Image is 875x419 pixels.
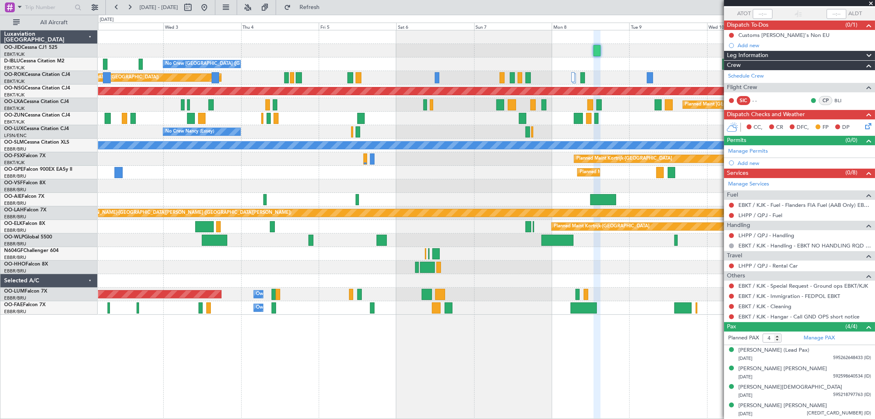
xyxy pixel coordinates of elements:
a: EBBR/BRU [4,309,26,315]
a: OO-AIEFalcon 7X [4,194,44,199]
div: [PERSON_NAME] [PERSON_NAME] [738,365,827,373]
span: 595218797763 (ID) [833,392,871,398]
div: [PERSON_NAME] [PERSON_NAME] [738,402,827,410]
div: Wed 10 [707,23,785,30]
a: OO-LUXCessna Citation CJ4 [4,126,69,131]
span: OO-LUM [4,289,25,294]
span: OO-HHO [4,262,25,267]
a: EBKT/KJK [4,160,25,166]
div: Sat 6 [396,23,474,30]
a: OO-FSXFalcon 7X [4,153,46,158]
a: EBKT/KJK [4,105,25,112]
span: OO-VSF [4,181,23,185]
span: Services [727,169,748,178]
div: Fri 5 [319,23,396,30]
div: Tue 9 [629,23,707,30]
span: OO-GPE [4,167,23,172]
a: D-IBLUCessna Citation M2 [4,59,64,64]
div: Mon 8 [552,23,629,30]
span: OO-FAE [4,302,23,307]
a: EBBR/BRU [4,295,26,301]
a: EBKT/KJK [4,119,25,125]
div: Add new [738,42,871,49]
span: OO-FSX [4,153,23,158]
a: LHPP / QPJ - Handling [738,232,794,239]
span: Dispatch Checks and Weather [727,110,805,119]
span: Refresh [292,5,327,10]
span: OO-ZUN [4,113,25,118]
a: LHPP / QPJ - Rental Car [738,262,798,269]
span: OO-WLP [4,235,24,240]
a: OO-ZUNCessna Citation CJ4 [4,113,70,118]
a: EBKT / KJK - Immigration - FEDPOL EBKT [738,293,840,300]
span: [CREDIT_CARD_NUMBER] (ID) [807,410,871,417]
span: (0/0) [845,136,857,144]
span: (4/4) [845,322,857,331]
a: EBBR/BRU [4,241,26,247]
a: EBBR/BRU [4,227,26,234]
a: EBKT / KJK - Fuel - Flanders FIA Fuel (AAB Only) EBKT / KJK [738,201,871,208]
input: Trip Number [25,1,72,14]
span: (0/8) [845,168,857,177]
span: Travel [727,251,742,261]
a: OO-LUMFalcon 7X [4,289,47,294]
span: Dispatch To-Dos [727,21,768,30]
div: [DATE] [100,16,114,23]
a: EBBR/BRU [4,214,26,220]
div: Add new [738,160,871,167]
a: EBBR/BRU [4,187,26,193]
a: EBKT/KJK [4,65,25,71]
span: [DATE] [738,392,752,398]
span: OO-ROK [4,72,25,77]
span: OO-SLM [4,140,24,145]
input: --:-- [753,9,772,19]
span: Others [727,271,745,281]
div: Planned Maint Kortrijk-[GEOGRAPHIC_DATA] [554,220,649,233]
span: ATOT [737,10,751,18]
span: OO-LAH [4,208,24,213]
a: LFSN/ENC [4,133,27,139]
a: EBKT / KJK - Hangar - Call GND OPS short notice [738,313,859,320]
div: No Crew Nancy (Essey) [165,126,214,138]
span: [DATE] - [DATE] [139,4,178,11]
div: Owner Melsbroek Air Base [256,288,312,300]
a: EBKT/KJK [4,78,25,85]
div: Owner Melsbroek Air Base [256,302,312,314]
div: [PERSON_NAME] (Lead Pax) [738,346,809,355]
button: Refresh [280,1,329,14]
a: LHPP / QPJ - Fuel [738,212,782,219]
span: OO-NSG [4,86,25,91]
span: DP [842,124,850,132]
div: Tue 2 [86,23,163,30]
span: CR [776,124,783,132]
a: Manage Services [728,180,769,188]
span: D-IBLU [4,59,20,64]
a: Manage PAX [804,334,835,342]
span: 592598640534 (ID) [833,373,871,380]
div: [PERSON_NAME][DEMOGRAPHIC_DATA] [738,383,842,392]
div: No Crew [GEOGRAPHIC_DATA] ([GEOGRAPHIC_DATA] National) [165,58,303,70]
span: CC, [754,124,763,132]
a: EBBR/BRU [4,268,26,274]
a: EBBR/BRU [4,146,26,152]
a: EBBR/BRU [4,200,26,206]
a: OO-LAHFalcon 7X [4,208,46,213]
div: Thu 4 [241,23,319,30]
span: OO-JID [4,45,21,50]
a: OO-ELKFalcon 8X [4,221,45,226]
span: Crew [727,61,741,70]
span: [DATE] [738,355,752,362]
a: OO-HHOFalcon 8X [4,262,48,267]
a: OO-NSGCessna Citation CJ4 [4,86,70,91]
div: SIC [737,96,750,105]
a: OO-LXACessna Citation CJ4 [4,99,69,104]
div: Planned Maint [GEOGRAPHIC_DATA] ([GEOGRAPHIC_DATA] National) [685,98,834,111]
span: OO-LXA [4,99,23,104]
div: Sun 7 [474,23,552,30]
span: N604GF [4,248,23,253]
a: EBKT / KJK - Special Request - Ground ops EBKT/KJK [738,282,868,289]
div: Planned Maint Kortrijk-[GEOGRAPHIC_DATA] [576,153,672,165]
span: ALDT [848,10,862,18]
span: All Aircraft [21,20,87,25]
div: - - [752,97,771,104]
